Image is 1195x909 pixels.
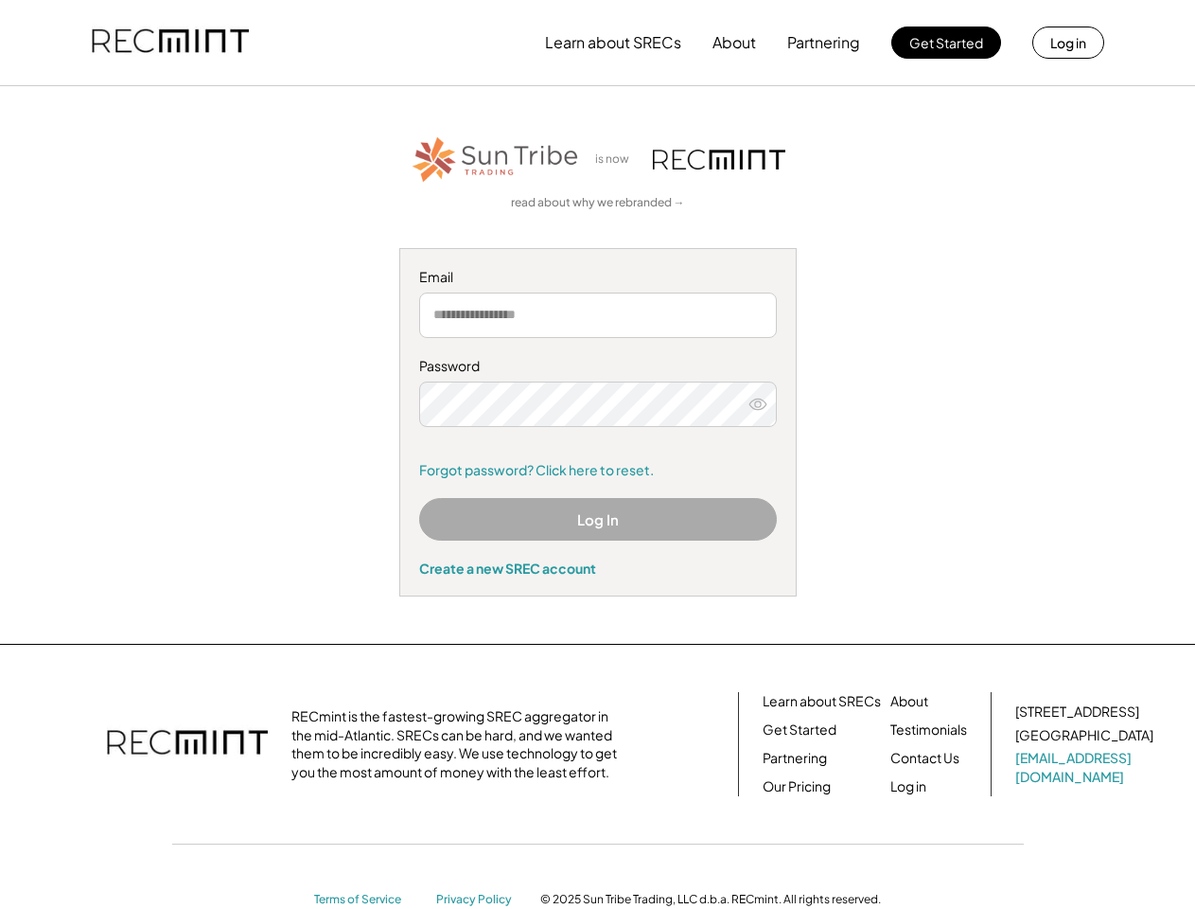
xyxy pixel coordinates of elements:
[653,150,785,169] img: recmint-logotype%403x.png
[1015,726,1153,745] div: [GEOGRAPHIC_DATA]
[436,892,521,908] a: Privacy Policy
[787,24,860,62] button: Partnering
[314,892,418,908] a: Terms of Service
[890,777,926,796] a: Log in
[1032,27,1104,59] button: Log in
[763,777,831,796] a: Our Pricing
[890,721,967,740] a: Testimonials
[540,892,881,907] div: © 2025 Sun Tribe Trading, LLC d.b.a. RECmint. All rights reserved.
[890,749,959,768] a: Contact Us
[890,692,928,711] a: About
[763,692,881,711] a: Learn about SRECs
[92,10,249,75] img: recmint-logotype%403x.png
[291,707,627,781] div: RECmint is the fastest-growing SREC aggregator in the mid-Atlantic. SRECs can be hard, and we wan...
[1015,703,1139,722] div: [STREET_ADDRESS]
[107,711,268,777] img: recmint-logotype%403x.png
[763,721,836,740] a: Get Started
[590,151,643,168] div: is now
[419,560,777,577] div: Create a new SREC account
[891,27,1001,59] button: Get Started
[545,24,681,62] button: Learn about SRECs
[1015,749,1157,786] a: [EMAIL_ADDRESS][DOMAIN_NAME]
[419,498,777,541] button: Log In
[419,268,777,287] div: Email
[511,195,685,211] a: read about why we rebranded →
[763,749,827,768] a: Partnering
[419,357,777,376] div: Password
[712,24,756,62] button: About
[411,134,581,186] img: STT_Horizontal_Logo%2B-%2BColor.png
[419,461,777,480] a: Forgot password? Click here to reset.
